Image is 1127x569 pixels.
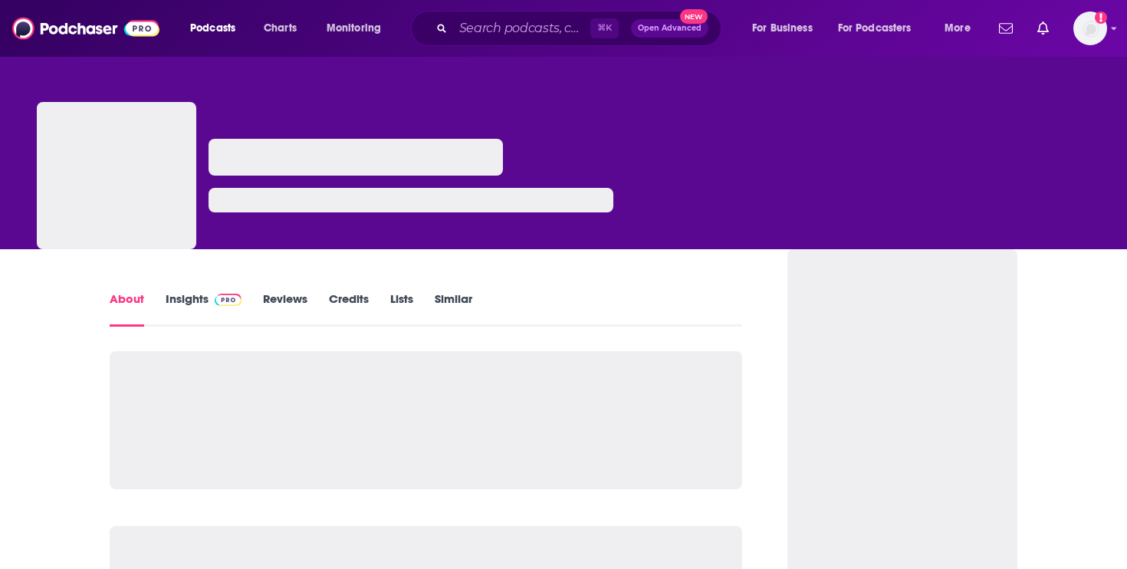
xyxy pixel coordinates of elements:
[327,18,381,39] span: Monitoring
[453,16,590,41] input: Search podcasts, credits, & more...
[1031,15,1055,41] a: Show notifications dropdown
[190,18,235,39] span: Podcasts
[1095,12,1107,24] svg: Add a profile image
[215,294,242,306] img: Podchaser Pro
[1073,12,1107,45] span: Logged in as systemsteam
[426,11,736,46] div: Search podcasts, credits, & more...
[1073,12,1107,45] img: User Profile
[263,291,307,327] a: Reviews
[390,291,413,327] a: Lists
[1073,12,1107,45] button: Show profile menu
[110,291,144,327] a: About
[12,14,159,43] img: Podchaser - Follow, Share and Rate Podcasts
[166,291,242,327] a: InsightsPodchaser Pro
[741,16,832,41] button: open menu
[254,16,306,41] a: Charts
[993,15,1019,41] a: Show notifications dropdown
[934,16,990,41] button: open menu
[638,25,701,32] span: Open Advanced
[945,18,971,39] span: More
[631,19,708,38] button: Open AdvancedNew
[179,16,255,41] button: open menu
[752,18,813,39] span: For Business
[264,18,297,39] span: Charts
[329,291,369,327] a: Credits
[828,16,934,41] button: open menu
[316,16,401,41] button: open menu
[590,18,619,38] span: ⌘ K
[435,291,472,327] a: Similar
[838,18,912,39] span: For Podcasters
[680,9,708,24] span: New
